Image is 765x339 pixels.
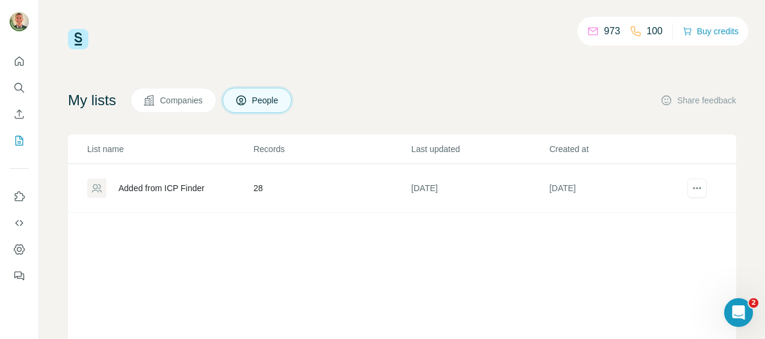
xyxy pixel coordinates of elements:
[253,164,410,213] td: 28
[253,143,410,155] p: Records
[548,164,687,213] td: [DATE]
[160,94,204,106] span: Companies
[10,77,29,99] button: Search
[411,143,548,155] p: Last updated
[252,94,280,106] span: People
[87,143,252,155] p: List name
[10,186,29,207] button: Use Surfe on LinkedIn
[411,164,549,213] td: [DATE]
[10,50,29,72] button: Quick start
[10,212,29,234] button: Use Surfe API
[604,24,620,38] p: 973
[10,265,29,287] button: Feedback
[10,12,29,31] img: Avatar
[68,91,116,110] h4: My lists
[549,143,686,155] p: Created at
[10,239,29,260] button: Dashboard
[660,94,736,106] button: Share feedback
[724,298,753,327] iframe: Intercom live chat
[647,24,663,38] p: 100
[749,298,758,308] span: 2
[118,182,204,194] div: Added from ICP Finder
[683,23,739,40] button: Buy credits
[687,179,707,198] button: actions
[10,130,29,151] button: My lists
[68,29,88,49] img: Surfe Logo
[10,103,29,125] button: Enrich CSV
